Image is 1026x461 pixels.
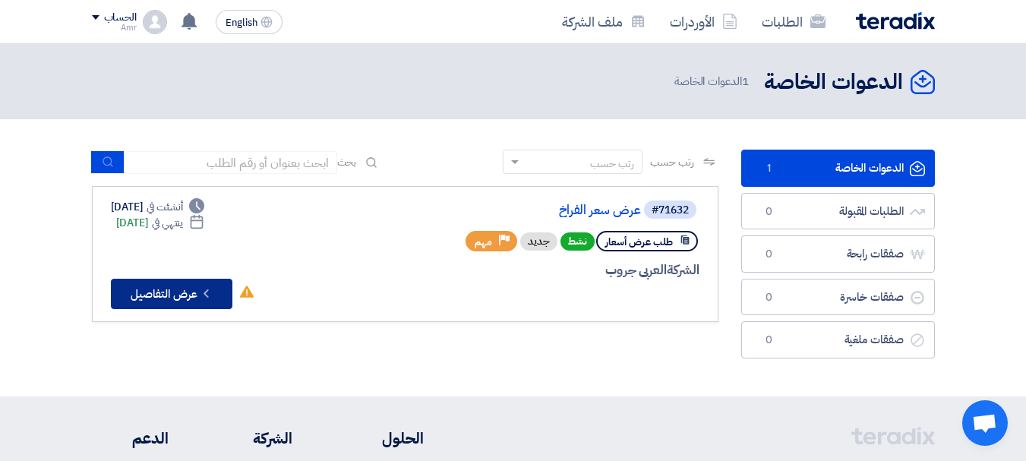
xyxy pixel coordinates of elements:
[560,232,595,251] span: نشط
[111,199,205,215] div: [DATE]
[741,235,935,273] a: صفقات رابحة0
[760,247,778,262] span: 0
[760,290,778,305] span: 0
[92,24,137,32] div: Amr
[152,215,183,231] span: ينتهي في
[856,12,935,30] img: Teradix logo
[760,161,778,176] span: 1
[143,10,167,34] img: profile_test.png
[760,204,778,219] span: 0
[92,427,169,450] li: الدعم
[104,11,137,24] div: الحساب
[475,235,492,249] span: مهم
[226,17,257,28] span: English
[741,193,935,230] a: الطلبات المقبولة0
[667,260,699,279] span: الشركة
[650,154,693,170] span: رتب حسب
[338,427,424,450] li: الحلول
[750,4,838,39] a: الطلبات
[116,215,205,231] div: [DATE]
[760,333,778,348] span: 0
[652,205,689,216] div: #71632
[741,321,935,358] a: صفقات ملغية0
[216,10,283,34] button: English
[111,279,232,309] button: عرض التفاصيل
[764,68,903,97] h2: الدعوات الخاصة
[605,235,673,249] span: طلب عرض أسعار
[962,400,1008,446] div: Open chat
[334,260,699,280] div: العربى جروب
[147,199,183,215] span: أنشئت في
[213,427,292,450] li: الشركة
[658,4,750,39] a: الأوردرات
[520,232,557,251] div: جديد
[741,279,935,316] a: صفقات خاسرة0
[741,150,935,187] a: الدعوات الخاصة1
[742,73,749,90] span: 1
[337,204,641,217] a: عرض سعر الفراخ
[337,154,357,170] span: بحث
[590,156,634,172] div: رتب حسب
[125,151,337,174] input: ابحث بعنوان أو رقم الطلب
[550,4,658,39] a: ملف الشركة
[674,73,752,90] span: الدعوات الخاصة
